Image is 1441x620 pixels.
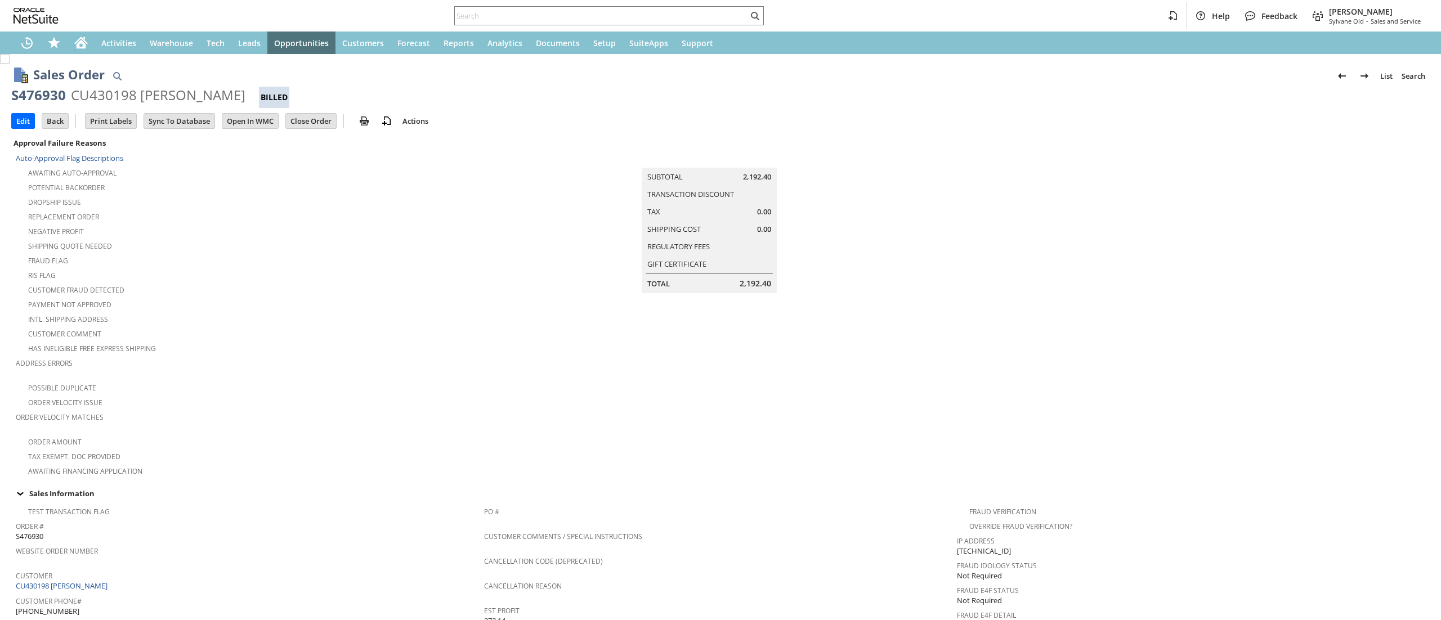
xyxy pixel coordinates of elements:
img: Previous [1335,69,1349,83]
a: Recent Records [14,32,41,54]
a: Tax Exempt. Doc Provided [28,452,120,461]
div: Sales Information [11,486,1425,501]
a: Customer [16,571,52,581]
a: Website Order Number [16,546,98,556]
caption: Summary [642,150,777,168]
span: Tech [207,38,225,48]
a: Awaiting Auto-Approval [28,168,117,178]
span: [PERSON_NAME] [1329,6,1421,17]
a: Reports [437,32,481,54]
a: Regulatory Fees [647,241,710,251]
span: [TECHNICAL_ID] [957,546,1011,556]
span: Sylvane Old [1329,17,1364,25]
a: Actions [398,116,433,126]
span: Not Required [957,570,1002,581]
a: Leads [231,32,267,54]
a: Documents [529,32,587,54]
a: Fraud Flag [28,256,68,266]
div: Billed [259,87,289,108]
a: Has Ineligible Free Express Shipping [28,344,156,353]
td: Sales Information [11,486,1430,501]
a: Tech [200,32,231,54]
span: Warehouse [150,38,193,48]
a: Possible Duplicate [28,383,96,393]
a: Warehouse [143,32,200,54]
div: Approval Failure Reasons [11,136,480,150]
input: Print Labels [86,114,136,128]
a: Potential Backorder [28,183,105,192]
a: Setup [587,32,623,54]
input: Search [455,9,748,23]
img: add-record.svg [380,114,393,128]
span: Not Required [957,595,1002,606]
a: Fraud E4F Detail [957,610,1016,620]
a: Activities [95,32,143,54]
span: [PHONE_NUMBER] [16,606,79,617]
a: SuiteApps [623,32,675,54]
input: Open In WMC [222,114,278,128]
a: Order Velocity Matches [16,412,104,422]
a: Fraud E4F Status [957,586,1019,595]
span: Setup [593,38,616,48]
a: Tax [647,206,660,217]
a: Order Velocity Issue [28,398,102,407]
input: Close Order [286,114,336,128]
a: Intl. Shipping Address [28,315,108,324]
a: Awaiting Financing Application [28,466,142,476]
svg: Search [748,9,762,23]
a: Est Profit [484,606,520,615]
span: Sales and Service [1371,17,1421,25]
a: Order # [16,522,44,531]
a: Cancellation Code (deprecated) [484,556,603,566]
a: Home [68,32,95,54]
span: - [1366,17,1368,25]
a: Subtotal [647,172,683,182]
input: Edit [12,114,34,128]
div: S476930 [11,86,66,104]
a: Transaction Discount [647,189,734,199]
span: 2,192.40 [740,278,771,289]
a: List [1376,67,1397,85]
a: Cancellation Reason [484,581,562,591]
svg: Recent Records [20,36,34,50]
a: Fraud Verification [969,507,1036,516]
div: CU430198 [PERSON_NAME] [71,86,245,104]
svg: logo [14,8,59,24]
a: RIS flag [28,271,56,280]
span: 2,192.40 [743,172,771,182]
a: Search [1397,67,1430,85]
span: S476930 [16,531,43,542]
span: Leads [238,38,261,48]
a: Opportunities [267,32,335,54]
a: Payment not approved [28,300,111,309]
a: Auto-Approval Flag Descriptions [16,153,123,163]
span: Feedback [1261,11,1297,21]
a: Customer Fraud Detected [28,285,124,295]
h1: Sales Order [33,65,105,84]
a: IP Address [957,536,995,546]
img: print.svg [357,114,371,128]
a: Forecast [391,32,437,54]
div: Shortcuts [41,32,68,54]
a: Test Transaction Flag [28,507,110,516]
span: Activities [101,38,136,48]
a: Address Errors [16,358,73,368]
a: Customer Comments / Special Instructions [484,532,642,541]
a: CU430198 [PERSON_NAME] [16,581,110,591]
svg: Home [74,36,88,50]
a: Gift Certificate [647,259,706,269]
a: Order Amount [28,437,82,447]
span: SuiteApps [629,38,668,48]
a: Fraud Idology Status [957,561,1037,570]
span: Analytics [487,38,522,48]
input: Back [42,114,68,128]
svg: Shortcuts [47,36,61,50]
span: Forecast [397,38,430,48]
a: Customer Comment [28,329,101,339]
span: Help [1212,11,1230,21]
span: 0.00 [757,224,771,235]
img: Next [1358,69,1371,83]
a: Support [675,32,720,54]
a: Replacement Order [28,212,99,222]
a: Dropship Issue [28,197,81,207]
